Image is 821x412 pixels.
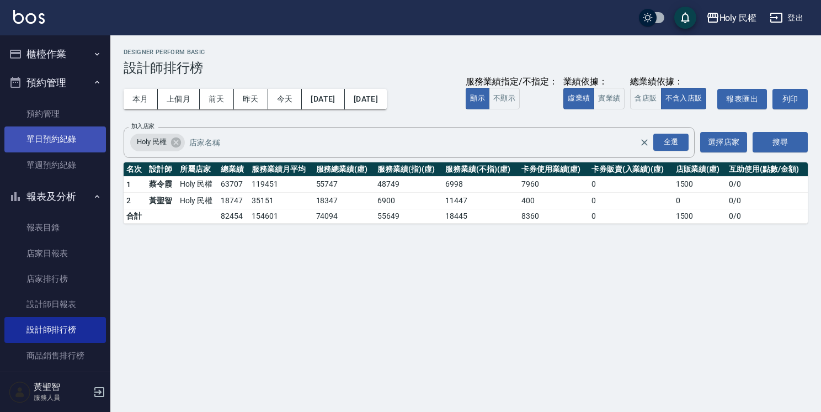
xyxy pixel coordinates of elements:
a: 店家排行榜 [4,266,106,292]
button: 含店販 [630,88,661,109]
td: 400 [519,193,589,209]
a: 顧客入金餘額表 [4,368,106,394]
td: 0 [589,176,673,193]
a: 商品銷售排行榜 [4,343,106,368]
button: 實業績 [594,88,625,109]
button: 今天 [268,89,302,109]
th: 卡券販賣(入業績)(虛) [589,162,673,177]
td: 0 [673,193,727,209]
div: 總業績依據： [630,76,712,88]
td: 0 / 0 [726,209,808,223]
td: 82454 [218,209,249,223]
button: 不顯示 [489,88,520,109]
td: 55649 [375,209,443,223]
button: 櫃檯作業 [4,40,106,68]
a: 設計師排行榜 [4,317,106,342]
td: 0 / 0 [726,193,808,209]
td: Holy 民權 [177,176,218,193]
h2: Designer Perform Basic [124,49,808,56]
button: Clear [637,135,652,150]
label: 加入店家 [131,122,154,130]
button: Open [651,131,691,153]
td: 35151 [249,193,313,209]
td: 48749 [375,176,443,193]
button: 昨天 [234,89,268,109]
a: 預約管理 [4,101,106,126]
h3: 設計師排行榜 [124,60,808,76]
button: 報表及分析 [4,182,106,211]
td: 黃聖智 [146,193,177,209]
td: 119451 [249,176,313,193]
span: 2 [126,196,131,205]
th: 服務業績(不指)(虛) [443,162,519,177]
th: 總業績 [218,162,249,177]
th: 所屬店家 [177,162,218,177]
button: 顯示 [466,88,489,109]
td: 18347 [313,193,375,209]
span: Holy 民權 [130,136,173,147]
td: 11447 [443,193,519,209]
span: 1 [126,180,131,189]
th: 服務總業績(虛) [313,162,375,177]
th: 服務業績(指)(虛) [375,162,443,177]
td: Holy 民權 [177,193,218,209]
table: a dense table [124,162,808,224]
td: 154601 [249,209,313,223]
td: 7960 [519,176,589,193]
div: 業績依據： [563,76,625,88]
td: 6900 [375,193,443,209]
div: Holy 民權 [130,134,185,151]
td: 18445 [443,209,519,223]
button: 不含入店販 [661,88,707,109]
button: [DATE] [302,89,344,109]
td: 0 [589,193,673,209]
td: 8360 [519,209,589,223]
th: 設計師 [146,162,177,177]
button: [DATE] [345,89,387,109]
a: 店家日報表 [4,241,106,266]
td: 6998 [443,176,519,193]
button: 登出 [765,8,808,28]
th: 卡券使用業績(虛) [519,162,589,177]
button: 預約管理 [4,68,106,97]
td: 18747 [218,193,249,209]
button: 報表匯出 [717,89,767,109]
button: 搜尋 [753,132,808,152]
button: 虛業績 [563,88,594,109]
a: 報表目錄 [4,215,106,240]
button: 前天 [200,89,234,109]
td: 74094 [313,209,375,223]
div: 全選 [653,134,689,151]
td: 0 [589,209,673,223]
button: 選擇店家 [700,132,747,152]
td: 1500 [673,209,727,223]
td: 1500 [673,176,727,193]
img: Person [9,381,31,403]
button: 上個月 [158,89,200,109]
button: 列印 [772,89,808,109]
input: 店家名稱 [186,133,659,152]
a: 單日預約紀錄 [4,126,106,152]
td: 55747 [313,176,375,193]
th: 服務業績月平均 [249,162,313,177]
a: 設計師日報表 [4,292,106,317]
td: 63707 [218,176,249,193]
button: save [674,7,696,29]
div: Holy 民權 [719,11,757,25]
p: 服務人員 [34,393,90,403]
td: 0 / 0 [726,176,808,193]
td: 蔡令霞 [146,176,177,193]
td: 合計 [124,209,146,223]
div: 服務業績指定/不指定： [466,76,558,88]
button: Holy 民權 [702,7,761,29]
th: 名次 [124,162,146,177]
h5: 黃聖智 [34,382,90,393]
a: 單週預約紀錄 [4,152,106,178]
th: 互助使用(點數/金額) [726,162,808,177]
img: Logo [13,10,45,24]
button: 本月 [124,89,158,109]
th: 店販業績(虛) [673,162,727,177]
